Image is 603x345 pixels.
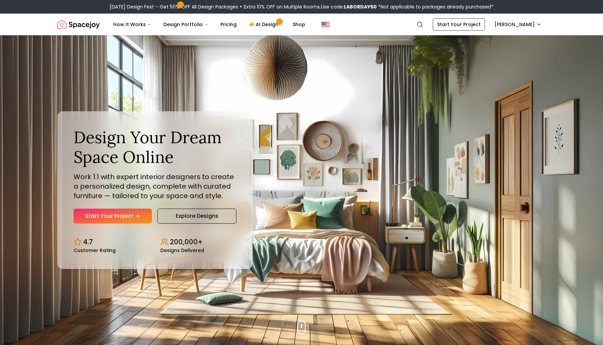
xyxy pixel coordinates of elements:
p: 200,000+ [170,237,202,247]
img: United States [322,20,330,28]
a: Shop [287,18,311,31]
a: Pricing [215,18,242,31]
button: How It Works [108,18,157,31]
div: [DATE] Design Fest – Get 50% OFF All Design Packages + Extra 10% OFF on Multiple Rooms. [110,3,493,10]
button: [PERSON_NAME] [490,18,546,31]
b: LABORDAY50 [344,3,377,10]
span: Use code: [321,3,377,10]
p: Work 1:1 with expert interior designers to create a personalized design, complete with curated fu... [74,172,236,200]
p: 4.7 [83,237,93,247]
nav: Global [57,14,546,35]
a: Explore Designs [157,209,236,224]
img: Spacejoy Logo [57,18,100,31]
a: AI Design [244,18,286,31]
small: Customer Rating [74,248,116,253]
a: Start Your Project [433,18,485,31]
nav: Main [108,18,311,31]
small: Designs Delivered [160,248,204,253]
button: Design Portfolio [158,18,214,31]
h1: Design Your Dream Space Online [74,128,236,167]
div: Design stats [74,232,236,253]
a: Spacejoy [57,18,100,31]
span: *Not applicable to packages already purchased* [377,3,493,10]
a: Start Your Project [74,209,152,224]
